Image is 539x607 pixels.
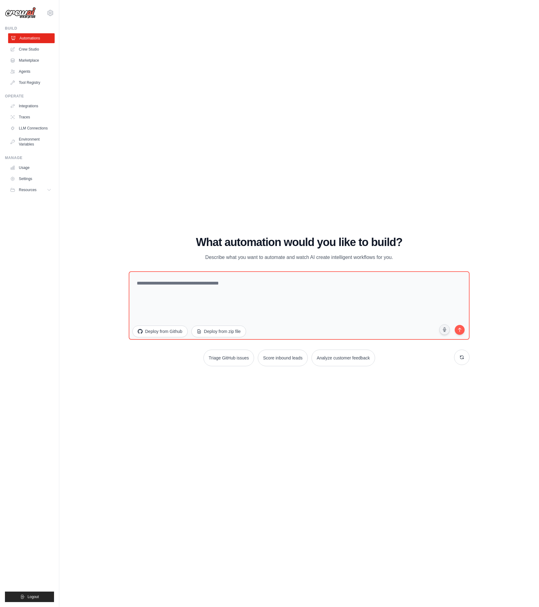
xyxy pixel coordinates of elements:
a: Crew Studio [7,44,54,54]
a: Environment Variables [7,134,54,149]
button: Score inbound leads [258,350,308,366]
a: Settings [7,174,54,184]
a: Usage [7,163,54,173]
a: Integrations [7,101,54,111]
div: Operate [5,94,54,99]
a: Automations [8,33,55,43]
span: Resources [19,187,36,192]
button: Deploy from Github [132,326,188,337]
p: Describe what you want to automate and watch AI create intelligent workflows for you. [195,253,403,261]
div: Manage [5,155,54,160]
button: Deploy from zip file [191,326,246,337]
button: Analyze customer feedback [311,350,375,366]
a: Agents [7,67,54,76]
h1: What automation would you like to build? [129,236,470,248]
a: Tool Registry [7,78,54,88]
a: LLM Connections [7,123,54,133]
iframe: Chat Widget [508,577,539,607]
a: Marketplace [7,55,54,65]
span: Logout [27,594,39,599]
div: Build [5,26,54,31]
button: Resources [7,185,54,195]
button: Triage GitHub issues [203,350,254,366]
a: Traces [7,112,54,122]
button: Logout [5,592,54,602]
img: Logo [5,7,36,19]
